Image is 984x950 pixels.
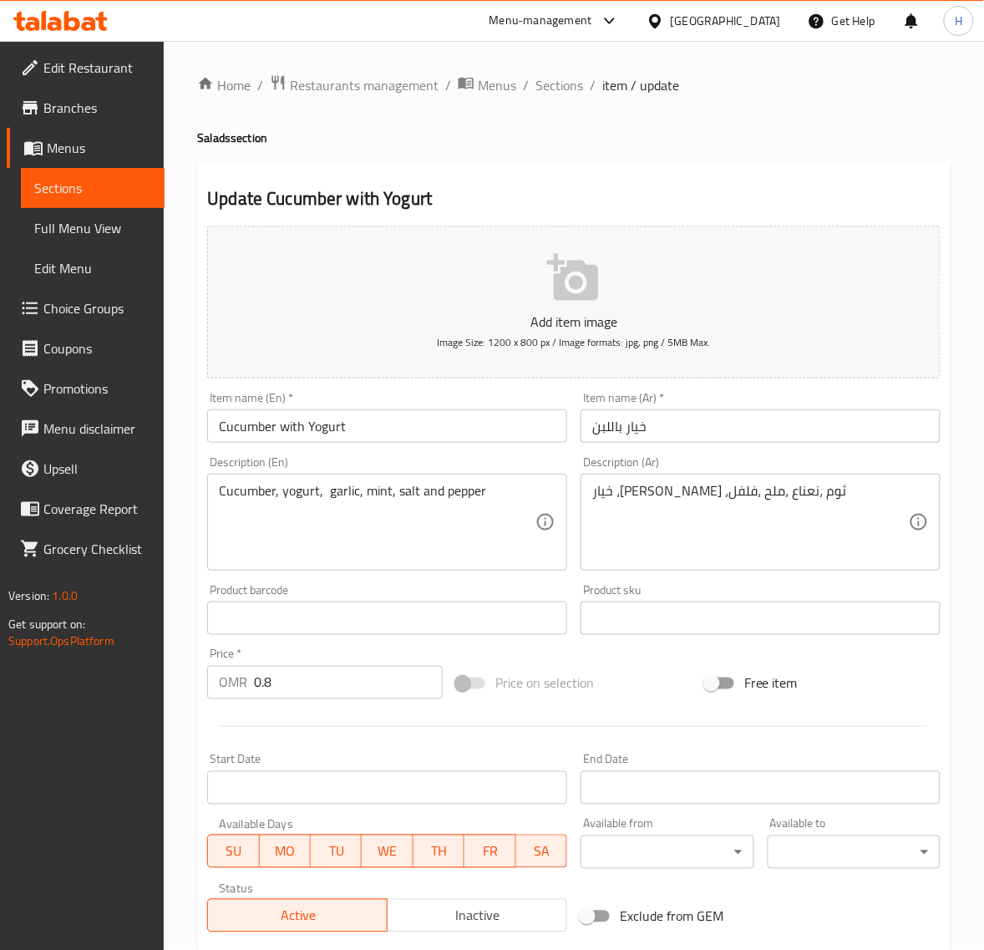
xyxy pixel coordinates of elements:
span: Promotions [43,378,151,399]
li: / [523,75,529,95]
span: Menus [47,138,151,158]
span: Exclude from GEM [620,907,723,927]
span: Free item [744,673,798,693]
a: Support.OpsPlatform [8,630,114,652]
button: Add item imageImage Size: 1200 x 800 px / Image formats: jpg, png / 5MB Max. [207,226,941,378]
span: Active [215,904,381,928]
h4: Salads section [197,130,951,146]
span: item / update [602,75,679,95]
span: SU [215,840,252,864]
a: Promotions [7,368,165,409]
textarea: خيار ،[PERSON_NAME] ،ثوم ،نعناع ،ملح ،فلفل [592,483,909,562]
li: / [590,75,596,95]
span: Sections [34,178,151,198]
span: WE [368,840,406,864]
a: Menus [7,128,165,168]
input: Please enter product barcode [207,602,567,635]
span: Coverage Report [43,499,151,519]
textarea: Cucumber, yogurt, garlic, mint, salt and pepper [219,483,535,562]
h2: Update Cucumber with Yogurt [207,186,941,211]
a: Full Menu View [21,208,165,248]
span: TU [317,840,355,864]
p: OMR [219,673,247,693]
span: FR [471,840,509,864]
button: Active [207,899,388,932]
span: SA [523,840,560,864]
nav: breadcrumb [197,74,951,96]
a: Grocery Checklist [7,529,165,569]
span: Full Menu View [34,218,151,238]
span: Branches [43,98,151,118]
span: Edit Restaurant [43,58,151,78]
a: Coupons [7,328,165,368]
span: H [955,12,962,30]
span: Inactive [394,904,560,928]
input: Enter name En [207,409,567,443]
div: Menu-management [489,11,592,31]
a: Home [197,75,251,95]
span: Version: [8,585,49,607]
span: Upsell [43,459,151,479]
span: Coupons [43,338,151,358]
div: ​ [768,836,941,869]
span: Price on selection [495,673,594,693]
button: FR [464,835,515,868]
span: Edit Menu [34,258,151,278]
div: ​ [581,836,753,869]
span: Menus [478,75,516,95]
a: Edit Restaurant [7,48,165,88]
input: Please enter price [254,666,443,699]
input: Enter name Ar [581,409,941,443]
span: MO [266,840,304,864]
a: Upsell [7,449,165,489]
span: Get support on: [8,613,85,635]
button: SA [516,835,567,868]
button: Inactive [387,899,567,932]
button: WE [362,835,413,868]
a: Sections [21,168,165,208]
a: Restaurants management [270,74,439,96]
li: / [257,75,263,95]
span: Image Size: 1200 x 800 px / Image formats: jpg, png / 5MB Max. [438,333,711,352]
div: [GEOGRAPHIC_DATA] [671,12,781,30]
span: 1.0.0 [52,585,78,607]
a: Coverage Report [7,489,165,529]
a: Sections [535,75,583,95]
button: TU [311,835,362,868]
input: Please enter product sku [581,602,941,635]
button: MO [260,835,311,868]
a: Menus [458,74,516,96]
span: TH [420,840,458,864]
span: Grocery Checklist [43,539,151,559]
button: TH [413,835,464,868]
span: Choice Groups [43,298,151,318]
p: Add item image [233,312,915,332]
a: Edit Menu [21,248,165,288]
button: SU [207,835,259,868]
span: Menu disclaimer [43,419,151,439]
li: / [445,75,451,95]
a: Choice Groups [7,288,165,328]
span: Restaurants management [290,75,439,95]
a: Menu disclaimer [7,409,165,449]
a: Branches [7,88,165,128]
